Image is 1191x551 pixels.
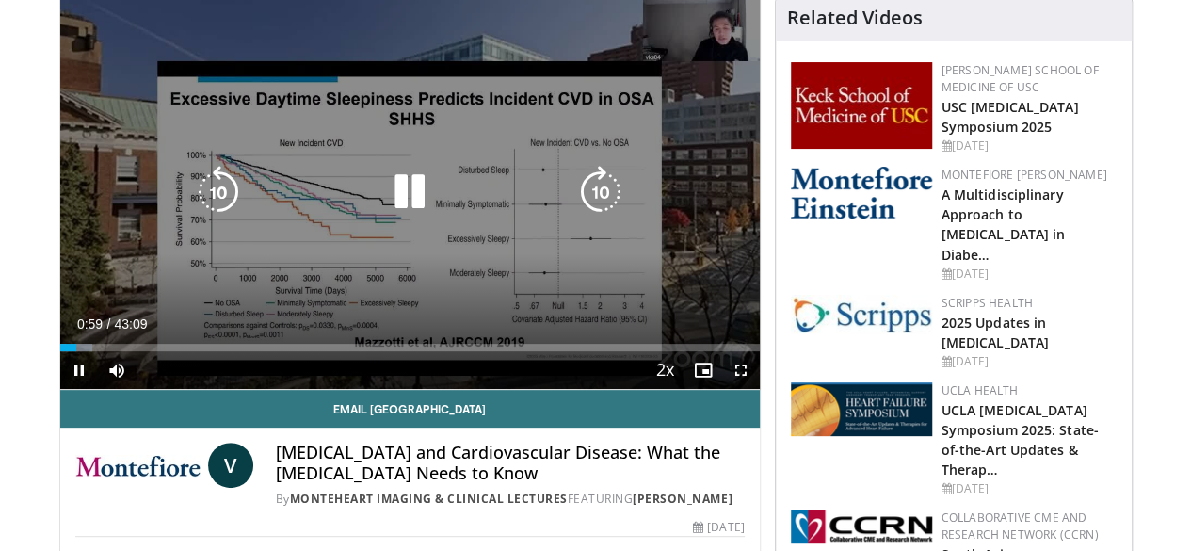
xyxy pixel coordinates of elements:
[114,316,147,332] span: 43:09
[942,314,1049,351] a: 2025 Updates in [MEDICAL_DATA]
[942,353,1117,370] div: [DATE]
[942,167,1107,183] a: Montefiore [PERSON_NAME]
[107,316,111,332] span: /
[60,344,760,351] div: Progress Bar
[276,443,745,483] h4: [MEDICAL_DATA] and Cardiovascular Disease: What the [MEDICAL_DATA] Needs to Know
[942,138,1117,154] div: [DATE]
[276,491,745,508] div: By FEATURING
[693,519,744,536] div: [DATE]
[98,351,136,389] button: Mute
[791,167,932,219] img: b0142b4c-93a1-4b58-8f91-5265c282693c.png.150x105_q85_autocrop_double_scale_upscale_version-0.2.png
[633,491,732,507] a: [PERSON_NAME]
[942,480,1117,497] div: [DATE]
[60,390,760,428] a: Email [GEOGRAPHIC_DATA]
[791,510,932,543] img: a04ee3ba-8487-4636-b0fb-5e8d268f3737.png.150x105_q85_autocrop_double_scale_upscale_version-0.2.png
[791,382,932,436] img: 0682476d-9aca-4ba2-9755-3b180e8401f5.png.150x105_q85_autocrop_double_scale_upscale_version-0.2.png
[60,351,98,389] button: Pause
[942,382,1019,398] a: UCLA Health
[942,510,1099,543] a: Collaborative CME and Research Network (CCRN)
[791,295,932,333] img: c9f2b0b7-b02a-4276-a72a-b0cbb4230bc1.jpg.150x105_q85_autocrop_double_scale_upscale_version-0.2.jpg
[791,62,932,149] img: 7b941f1f-d101-407a-8bfa-07bd47db01ba.png.150x105_q85_autocrop_double_scale_upscale_version-0.2.jpg
[290,491,568,507] a: MonteHeart Imaging & Clinical Lectures
[942,62,1099,95] a: [PERSON_NAME] School of Medicine of USC
[75,443,201,488] img: MonteHeart Imaging & Clinical Lectures
[942,186,1066,263] a: A Multidisciplinary Approach to [MEDICAL_DATA] in Diabe…
[942,295,1033,311] a: Scripps Health
[722,351,760,389] button: Fullscreen
[647,351,684,389] button: Playback Rate
[684,351,722,389] button: Enable picture-in-picture mode
[942,401,1099,478] a: UCLA [MEDICAL_DATA] Symposium 2025: State-of-the-Art Updates & Therap…
[208,443,253,488] a: V
[787,7,923,29] h4: Related Videos
[942,266,1117,283] div: [DATE]
[942,98,1079,136] a: USC [MEDICAL_DATA] Symposium 2025
[77,316,103,332] span: 0:59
